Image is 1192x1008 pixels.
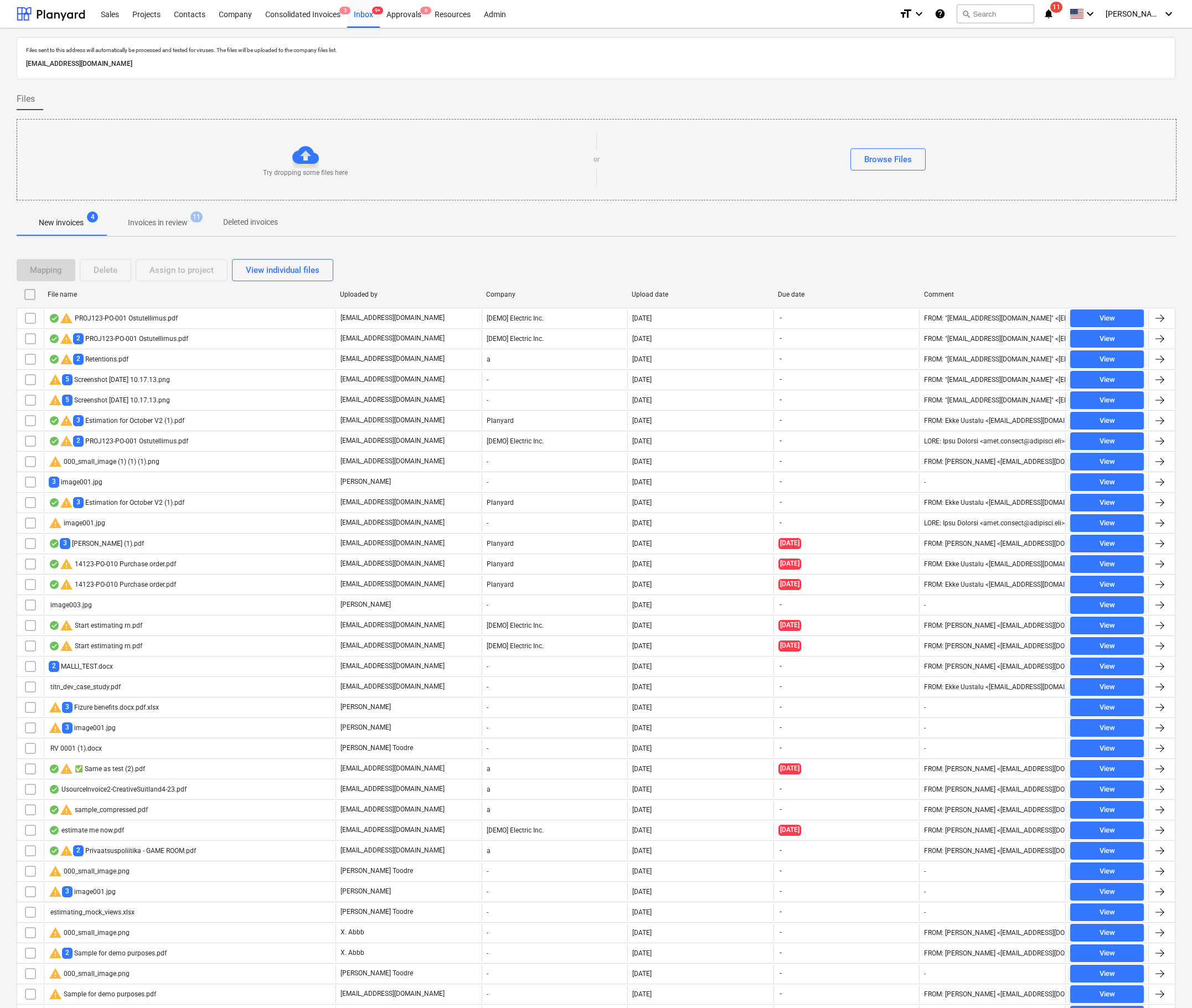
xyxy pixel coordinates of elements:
[850,148,926,170] button: Browse Files
[482,535,628,552] div: Planyard
[1050,2,1062,13] span: 11
[49,701,62,714] span: warning
[1070,678,1144,696] button: View
[1100,804,1115,816] div: View
[632,622,652,629] div: [DATE]
[60,803,73,816] span: warning
[957,4,1034,23] button: Search
[49,619,142,632] div: Start estimating rn.pdf
[60,619,73,632] span: warning
[49,353,128,366] div: Retentions.pdf
[62,722,73,733] span: 3
[1100,845,1115,857] div: View
[340,539,445,548] p: [EMAIL_ADDRESS][DOMAIN_NAME]
[62,702,73,712] span: 3
[632,437,652,445] div: [DATE]
[1070,453,1144,471] button: View
[26,46,1166,54] p: Files sent to this address will automatically be processed and tested for viruses. The files will...
[340,395,445,405] p: [EMAIL_ADDRESS][DOMAIN_NAME]
[340,723,391,732] p: [PERSON_NAME]
[1070,821,1144,839] button: View
[924,724,926,732] div: -
[1070,617,1144,634] button: View
[49,416,60,425] div: OCR finished
[899,7,912,20] i: format_size
[49,373,170,386] div: Screenshot [DATE] 10.17.13.png
[60,538,70,549] span: 3
[73,354,84,364] span: 2
[594,155,600,164] p: or
[482,903,628,921] div: -
[1070,576,1144,593] button: View
[632,601,652,609] div: [DATE]
[1070,944,1144,962] button: View
[1100,558,1115,571] div: View
[482,617,628,634] div: [DEMO] Electric Inc.
[49,394,62,407] span: warning
[778,763,801,774] span: [DATE]
[778,538,801,549] span: [DATE]
[1070,699,1144,716] button: View
[49,355,60,364] div: OCR finished
[482,432,628,450] div: [DEMO] Electric Inc.
[1070,740,1144,757] button: View
[1106,9,1161,18] span: [PERSON_NAME] Toodre
[60,312,73,325] span: warning
[632,335,652,343] div: [DATE]
[1100,333,1115,345] div: View
[1100,906,1115,919] div: View
[340,334,445,343] p: [EMAIL_ADDRESS][DOMAIN_NAME]
[482,801,628,819] div: a
[1070,350,1144,368] button: View
[778,600,783,609] span: -
[340,805,445,814] p: [EMAIL_ADDRESS][DOMAIN_NAME]
[632,581,652,588] div: [DATE]
[1070,637,1144,655] button: View
[1100,537,1115,550] div: View
[482,883,628,901] div: -
[1070,309,1144,327] button: View
[632,396,652,404] div: [DATE]
[1070,842,1144,860] button: View
[340,375,445,384] p: [EMAIL_ADDRESS][DOMAIN_NAME]
[49,803,148,816] div: sample_compressed.pdf
[62,395,73,405] span: 5
[778,805,783,814] span: -
[73,333,84,344] span: 2
[778,498,783,507] span: -
[60,435,73,448] span: warning
[340,457,445,466] p: [EMAIL_ADDRESS][DOMAIN_NAME]
[48,291,331,298] div: File name
[1100,497,1115,509] div: View
[60,639,73,653] span: warning
[1100,374,1115,386] div: View
[482,576,628,593] div: Planyard
[778,661,783,671] span: -
[232,259,333,281] button: View individual files
[482,821,628,839] div: [DEMO] Electric Inc.
[632,458,652,466] div: [DATE]
[482,371,628,389] div: -
[60,353,73,366] span: warning
[935,7,946,20] i: Knowledge base
[190,211,203,223] span: 11
[482,596,628,614] div: -
[482,555,628,573] div: Planyard
[340,477,391,487] p: [PERSON_NAME]
[778,723,783,732] span: -
[17,92,35,106] span: Files
[49,437,60,446] div: OCR finished
[1070,473,1144,491] button: View
[73,436,84,446] span: 2
[778,416,783,425] span: -
[49,557,176,571] div: 14123-PO-010 Purchase order.pdf
[340,518,445,528] p: [EMAIL_ADDRESS][DOMAIN_NAME]
[924,478,926,486] div: -
[632,499,652,506] div: [DATE]
[340,661,445,671] p: [EMAIL_ADDRESS][DOMAIN_NAME]
[482,330,628,348] div: [DEMO] Electric Inc.
[60,762,73,776] span: warning
[60,414,73,427] span: warning
[39,217,84,229] p: New invoices
[482,514,628,532] div: -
